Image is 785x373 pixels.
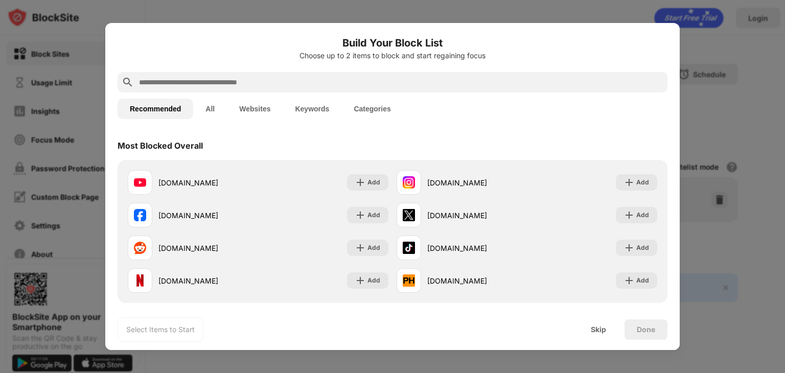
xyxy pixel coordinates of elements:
[367,243,380,253] div: Add
[283,99,341,119] button: Keywords
[636,243,649,253] div: Add
[591,325,606,334] div: Skip
[134,209,146,221] img: favicons
[403,209,415,221] img: favicons
[122,76,134,88] img: search.svg
[193,99,227,119] button: All
[158,177,258,188] div: [DOMAIN_NAME]
[118,99,193,119] button: Recommended
[126,324,195,335] div: Select Items to Start
[158,275,258,286] div: [DOMAIN_NAME]
[637,325,655,334] div: Done
[427,177,527,188] div: [DOMAIN_NAME]
[158,243,258,253] div: [DOMAIN_NAME]
[227,99,283,119] button: Websites
[134,242,146,254] img: favicons
[118,52,667,60] div: Choose up to 2 items to block and start regaining focus
[636,275,649,286] div: Add
[118,141,203,151] div: Most Blocked Overall
[427,243,527,253] div: [DOMAIN_NAME]
[403,274,415,287] img: favicons
[158,210,258,221] div: [DOMAIN_NAME]
[636,177,649,188] div: Add
[118,35,667,51] h6: Build Your Block List
[427,275,527,286] div: [DOMAIN_NAME]
[636,210,649,220] div: Add
[427,210,527,221] div: [DOMAIN_NAME]
[403,242,415,254] img: favicons
[367,275,380,286] div: Add
[367,177,380,188] div: Add
[403,176,415,189] img: favicons
[367,210,380,220] div: Add
[341,99,403,119] button: Categories
[134,176,146,189] img: favicons
[134,274,146,287] img: favicons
